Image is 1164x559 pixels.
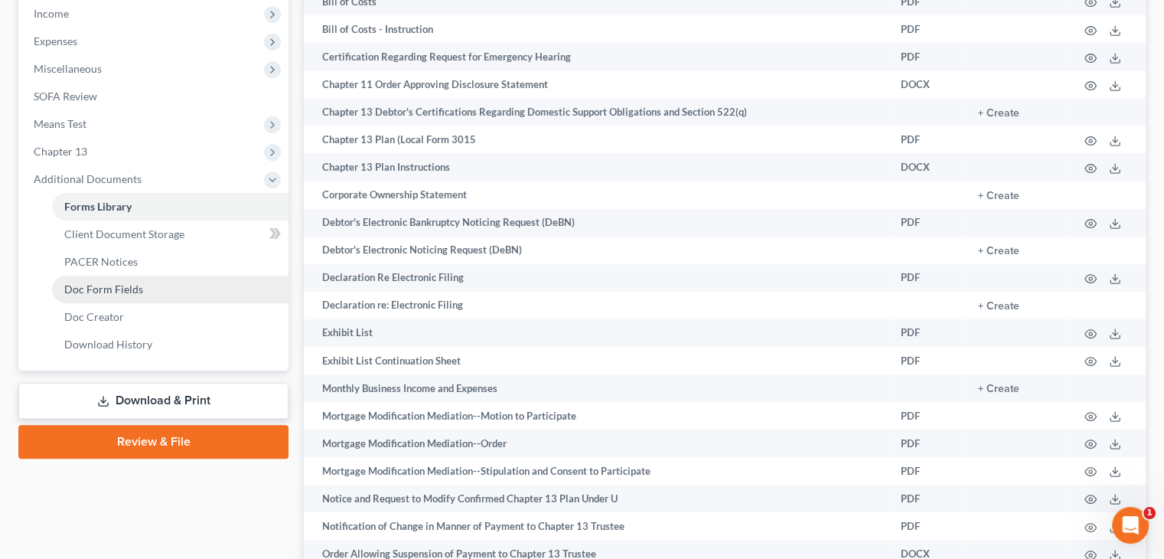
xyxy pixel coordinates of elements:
span: 1 [1143,507,1156,519]
td: Chapter 11 Order Approving Disclosure Statement [304,70,888,98]
a: Doc Creator [52,303,289,331]
td: Mortgage Modification Mediation--Order [304,430,888,457]
a: PACER Notices [52,248,289,276]
td: Declaration re: Electronic Filing [304,292,888,319]
a: Download History [52,331,289,358]
td: PDF [888,209,966,237]
button: + Create [978,246,1019,257]
td: Notice and Request to Modify Confirmed Chapter 13 Plan Under U [304,485,888,512]
td: Chapter 13 Debtor's Certifications Regarding Domestic Support Obligations and Section 522(q) [304,98,888,126]
td: PDF [888,43,966,70]
td: Certification Regarding Request for Emergency Hearing [304,43,888,70]
td: Chapter 13 Plan (Local Form 3015 [304,126,888,153]
a: Review & File [18,425,289,459]
span: Means Test [34,117,86,130]
td: Debtor's Electronic Bankruptcy Noticing Request (DeBN) [304,209,888,237]
td: Declaration Re Electronic Filing [304,264,888,292]
td: PDF [888,485,966,512]
td: PDF [888,126,966,153]
span: Income [34,7,69,20]
span: Chapter 13 [34,145,87,158]
td: PDF [888,15,966,43]
a: SOFA Review [21,83,289,110]
span: Miscellaneous [34,62,102,75]
button: + Create [978,191,1019,201]
td: Exhibit List Continuation Sheet [304,347,888,374]
td: Corporate Ownership Statement [304,181,888,209]
td: PDF [888,347,966,374]
span: Doc Form Fields [64,283,143,296]
td: Mortgage Modification Mediation--Stipulation and Consent to Participate [304,457,888,485]
td: Bill of Costs - Instruction [304,15,888,43]
td: PDF [888,402,966,430]
a: Download & Print [18,383,289,419]
button: + Create [978,301,1019,312]
td: PDF [888,457,966,485]
span: Client Document Storage [64,227,184,240]
button: + Create [978,108,1019,119]
span: SOFA Review [34,90,97,103]
a: Client Document Storage [52,221,289,248]
td: Chapter 13 Plan Instructions [304,153,888,181]
td: Notification of Change in Manner of Payment to Chapter 13 Trustee [304,512,888,540]
span: Doc Creator [64,310,124,323]
td: PDF [888,319,966,347]
span: Forms Library [64,200,132,213]
span: PACER Notices [64,255,138,268]
td: Monthly Business Income and Expenses [304,374,888,402]
td: DOCX [888,70,966,98]
td: Debtor's Electronic Noticing Request (DeBN) [304,237,888,264]
td: PDF [888,264,966,292]
iframe: Intercom live chat [1112,507,1149,544]
span: Download History [64,338,152,351]
span: Expenses [34,34,77,47]
a: Forms Library [52,193,289,221]
td: PDF [888,430,966,457]
button: + Create [978,384,1019,394]
a: Doc Form Fields [52,276,289,303]
td: Mortgage Modification Mediation--Motion to Participate [304,402,888,430]
td: PDF [888,512,966,540]
span: Additional Documents [34,172,142,185]
td: DOCX [888,153,966,181]
td: Exhibit List [304,319,888,347]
